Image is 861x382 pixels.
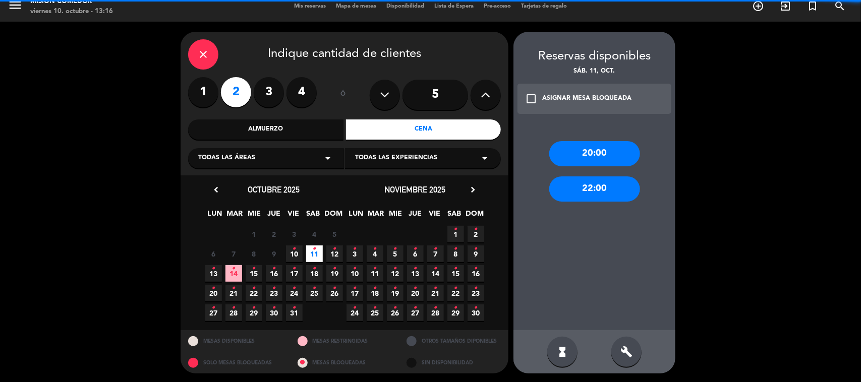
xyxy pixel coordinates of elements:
[266,304,282,321] span: 30
[313,280,316,296] i: •
[367,285,383,301] span: 18
[313,241,316,257] i: •
[246,208,263,224] span: MIE
[252,280,256,296] i: •
[355,153,437,163] span: Todas las experiencias
[188,39,501,70] div: Indique cantidad de clientes
[272,280,276,296] i: •
[333,280,336,296] i: •
[289,4,331,9] span: Mis reservas
[447,304,464,321] span: 29
[468,245,484,262] span: 9
[306,226,323,242] span: 4
[252,300,256,316] i: •
[373,241,377,257] i: •
[266,285,282,301] span: 23
[232,280,236,296] i: •
[549,141,640,166] div: 20:00
[454,261,457,277] i: •
[246,285,262,301] span: 22
[434,241,437,257] i: •
[225,265,242,282] span: 14
[468,265,484,282] span: 16
[466,208,483,224] span: DOM
[367,304,383,321] span: 25
[513,47,675,67] div: Reservas disponibles
[542,94,632,104] div: ASIGNAR MESA BLOQUEADA
[446,208,463,224] span: SAB
[468,285,484,301] span: 23
[407,245,424,262] span: 6
[454,300,457,316] i: •
[387,245,404,262] span: 5
[212,280,215,296] i: •
[266,208,282,224] span: JUE
[407,208,424,224] span: JUE
[225,285,242,301] span: 21
[348,208,365,224] span: LUN
[427,304,444,321] span: 28
[326,285,343,301] span: 26
[286,245,303,262] span: 10
[434,300,437,316] i: •
[333,261,336,277] i: •
[272,261,276,277] i: •
[188,77,218,107] label: 1
[205,285,222,301] span: 20
[387,304,404,321] span: 26
[246,265,262,282] span: 15
[399,330,508,352] div: OTROS TAMAÑOS DIPONIBLES
[393,300,397,316] i: •
[293,280,296,296] i: •
[306,265,323,282] span: 18
[353,280,357,296] i: •
[205,304,222,321] span: 27
[407,304,424,321] span: 27
[387,285,404,301] span: 19
[286,285,303,301] span: 24
[353,241,357,257] i: •
[427,245,444,262] span: 7
[407,265,424,282] span: 13
[252,261,256,277] i: •
[225,245,242,262] span: 7
[620,346,633,358] i: build
[286,226,303,242] span: 3
[454,241,457,257] i: •
[454,280,457,296] i: •
[367,245,383,262] span: 4
[474,280,478,296] i: •
[373,300,377,316] i: •
[368,208,384,224] span: MAR
[373,261,377,277] i: •
[248,184,300,195] span: octubre 2025
[429,4,479,9] span: Lista de Espera
[385,184,446,195] span: noviembre 2025
[305,208,322,224] span: SAB
[393,241,397,257] i: •
[387,208,404,224] span: MIE
[468,184,478,195] i: chevron_right
[246,226,262,242] span: 1
[246,304,262,321] span: 29
[290,352,399,373] div: MESAS BLOQUEADAS
[326,245,343,262] span: 12
[225,304,242,321] span: 28
[525,93,537,105] i: check_box_outline_blank
[474,221,478,237] i: •
[266,245,282,262] span: 9
[207,208,223,224] span: LUN
[474,241,478,257] i: •
[556,346,568,358] i: hourglass_full
[211,184,221,195] i: chevron_left
[232,261,236,277] i: •
[367,265,383,282] span: 11
[447,285,464,301] span: 22
[347,285,363,301] span: 17
[306,285,323,301] span: 25
[468,226,484,242] span: 2
[254,77,284,107] label: 3
[331,4,381,9] span: Mapa de mesas
[266,226,282,242] span: 2
[414,241,417,257] i: •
